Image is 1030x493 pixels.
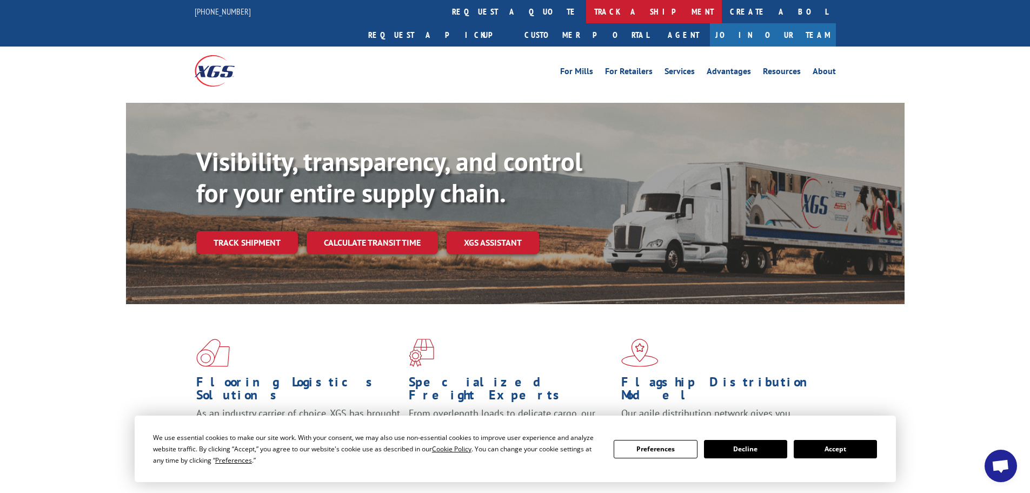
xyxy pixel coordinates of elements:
[560,67,593,79] a: For Mills
[307,231,438,254] a: Calculate transit time
[447,231,539,254] a: XGS ASSISTANT
[516,23,657,47] a: Customer Portal
[135,416,896,482] div: Cookie Consent Prompt
[195,6,251,17] a: [PHONE_NUMBER]
[704,440,787,458] button: Decline
[215,456,252,465] span: Preferences
[621,339,659,367] img: xgs-icon-flagship-distribution-model-red
[432,444,471,453] span: Cookie Policy
[196,231,298,254] a: Track shipment
[621,407,820,432] span: Our agile distribution network gives you nationwide inventory management on demand.
[813,67,836,79] a: About
[621,376,826,407] h1: Flagship Distribution Model
[657,23,710,47] a: Agent
[664,67,695,79] a: Services
[360,23,516,47] a: Request a pickup
[763,67,801,79] a: Resources
[196,376,401,407] h1: Flooring Logistics Solutions
[153,432,601,466] div: We use essential cookies to make our site work. With your consent, we may also use non-essential ...
[710,23,836,47] a: Join Our Team
[409,339,434,367] img: xgs-icon-focused-on-flooring-red
[196,407,400,445] span: As an industry carrier of choice, XGS has brought innovation and dedication to flooring logistics...
[707,67,751,79] a: Advantages
[409,407,613,455] p: From overlength loads to delicate cargo, our experienced staff knows the best way to move your fr...
[614,440,697,458] button: Preferences
[794,440,877,458] button: Accept
[409,376,613,407] h1: Specialized Freight Experts
[605,67,653,79] a: For Retailers
[196,144,582,209] b: Visibility, transparency, and control for your entire supply chain.
[196,339,230,367] img: xgs-icon-total-supply-chain-intelligence-red
[985,450,1017,482] div: Open chat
